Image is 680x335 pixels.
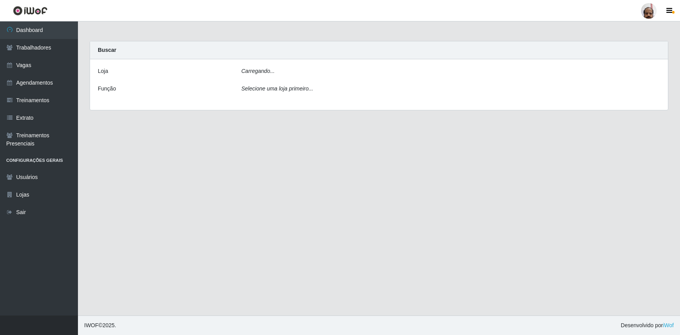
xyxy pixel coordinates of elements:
[84,322,99,328] span: IWOF
[13,6,48,16] img: CoreUI Logo
[621,321,674,330] span: Desenvolvido por
[98,85,116,93] label: Função
[84,321,116,330] span: © 2025 .
[241,68,275,74] i: Carregando...
[98,67,108,75] label: Loja
[98,47,116,53] strong: Buscar
[241,85,313,92] i: Selecione uma loja primeiro...
[663,322,674,328] a: iWof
